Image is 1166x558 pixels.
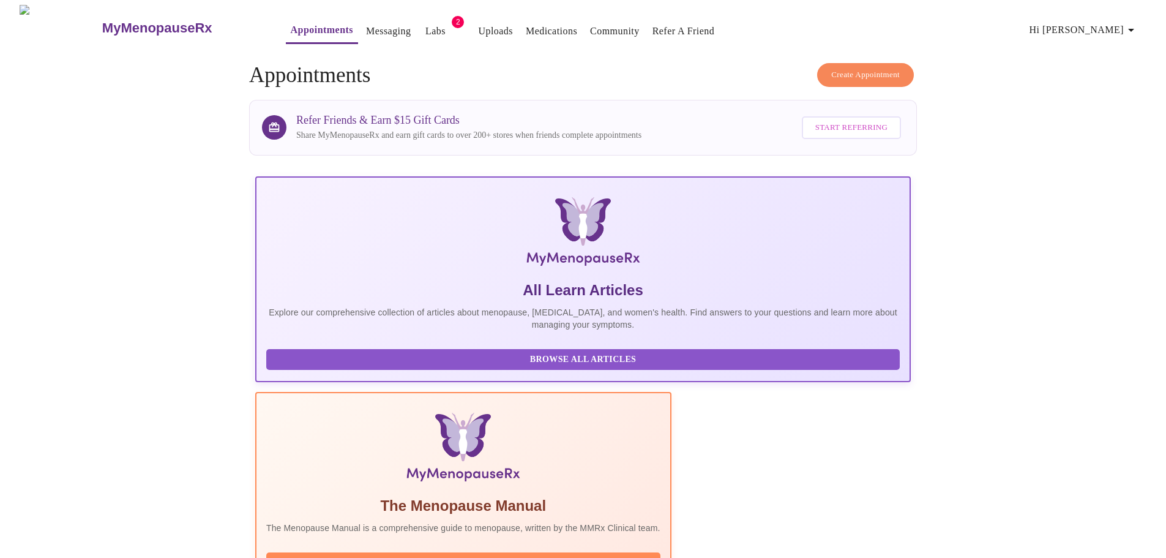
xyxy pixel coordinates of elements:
[526,23,577,40] a: Medications
[296,129,641,141] p: Share MyMenopauseRx and earn gift cards to over 200+ stores when friends complete appointments
[249,63,917,88] h4: Appointments
[366,23,411,40] a: Messaging
[478,23,513,40] a: Uploads
[100,7,261,50] a: MyMenopauseRx
[286,18,358,44] button: Appointments
[815,121,888,135] span: Start Referring
[266,353,903,364] a: Browse All Articles
[365,197,801,271] img: MyMenopauseRx Logo
[102,20,212,36] h3: MyMenopauseRx
[266,349,900,371] button: Browse All Articles
[1025,18,1143,42] button: Hi [PERSON_NAME]
[648,19,720,43] button: Refer a Friend
[831,68,900,82] span: Create Appointment
[329,413,597,486] img: Menopause Manual
[266,496,660,516] h5: The Menopause Manual
[416,19,455,43] button: Labs
[266,522,660,534] p: The Menopause Manual is a comprehensive guide to menopause, written by the MMRx Clinical team.
[590,23,640,40] a: Community
[817,63,914,87] button: Create Appointment
[585,19,645,43] button: Community
[521,19,582,43] button: Medications
[1030,21,1138,39] span: Hi [PERSON_NAME]
[425,23,446,40] a: Labs
[802,116,901,139] button: Start Referring
[452,16,464,28] span: 2
[266,281,900,300] h5: All Learn Articles
[652,23,715,40] a: Refer a Friend
[278,352,888,368] span: Browse All Articles
[266,306,900,331] p: Explore our comprehensive collection of articles about menopause, [MEDICAL_DATA], and women's hea...
[296,114,641,127] h3: Refer Friends & Earn $15 Gift Cards
[361,19,416,43] button: Messaging
[20,5,100,51] img: MyMenopauseRx Logo
[799,110,904,145] a: Start Referring
[473,19,518,43] button: Uploads
[291,21,353,39] a: Appointments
